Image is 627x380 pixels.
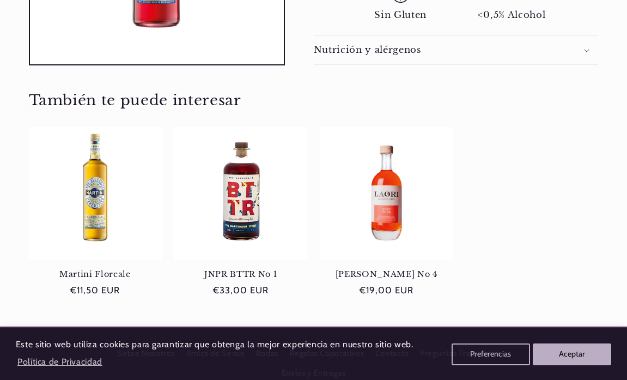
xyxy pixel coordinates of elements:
span: Sin Gluten [374,9,427,21]
span: <0,5% Alcohol [478,9,546,21]
span: Este sitio web utiliza cookies para garantizar que obtenga la mejor experiencia en nuestro sitio ... [16,339,413,349]
button: Aceptar [533,343,611,365]
a: [PERSON_NAME] No 4 [320,269,453,279]
a: Política de Privacidad (opens in a new tab) [16,352,104,371]
a: JNPR BTTR No 1 [174,269,307,279]
a: Martini Floreale [29,269,162,279]
summary: Nutrición y alérgenos [314,36,599,65]
h2: Nutrición y alérgenos [314,44,421,56]
button: Preferencias [452,343,530,365]
h2: También te puede interesar [29,91,599,110]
